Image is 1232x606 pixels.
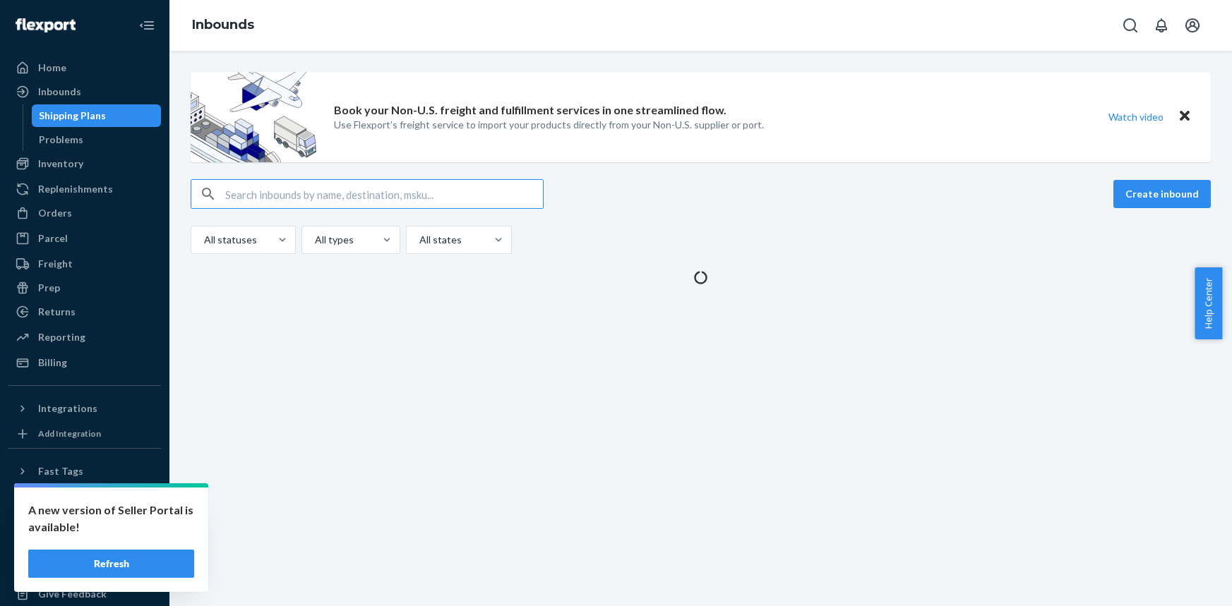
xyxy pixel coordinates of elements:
button: Help Center [1195,267,1222,339]
a: Help Center [8,559,161,581]
button: Open Search Box [1116,11,1144,40]
a: Replenishments [8,178,161,200]
a: Shipping Plans [32,104,162,127]
a: Inbounds [192,17,254,32]
a: Reporting [8,326,161,349]
button: Create inbound [1113,180,1211,208]
iframe: Opens a widget where you can chat to one of our agents [1142,564,1218,599]
button: Integrations [8,397,161,420]
a: Settings [8,511,161,533]
a: Orders [8,202,161,224]
input: All states [418,233,419,247]
div: Inbounds [38,85,81,99]
a: Prep [8,277,161,299]
button: Open notifications [1147,11,1176,40]
div: Home [38,61,66,75]
input: All types [313,233,315,247]
div: Inventory [38,157,83,171]
ol: breadcrumbs [181,5,265,46]
button: Close Navigation [133,11,161,40]
button: Refresh [28,550,194,578]
button: Close [1176,107,1194,127]
div: Give Feedback [38,587,107,601]
button: Open account menu [1178,11,1207,40]
a: Problems [32,128,162,151]
a: Inventory [8,152,161,175]
a: Home [8,56,161,79]
a: Add Integration [8,425,161,442]
button: Give Feedback [8,583,161,605]
div: Orders [38,206,72,220]
div: Integrations [38,401,97,416]
img: Flexport logo [16,18,76,32]
div: Replenishments [38,182,113,196]
div: Problems [39,133,83,147]
p: Use Flexport’s freight service to import your products directly from your Non-U.S. supplier or port. [334,118,764,132]
button: Watch video [1099,107,1173,127]
div: Returns [38,305,76,319]
a: Freight [8,253,161,275]
button: Talk to Support [8,535,161,557]
input: Search inbounds by name, destination, msku... [225,180,543,208]
div: Reporting [38,330,85,344]
div: Parcel [38,231,68,246]
div: Freight [38,257,73,271]
a: Add Fast Tag [8,488,161,505]
input: All statuses [203,233,204,247]
p: A new version of Seller Portal is available! [28,502,194,535]
a: Inbounds [8,80,161,103]
div: Prep [38,281,60,295]
a: Returns [8,301,161,323]
p: Book your Non-U.S. freight and fulfillment services in one streamlined flow. [334,102,726,119]
div: Add Integration [38,428,101,440]
div: Shipping Plans [39,109,106,123]
a: Billing [8,351,161,374]
a: Parcel [8,227,161,250]
div: Fast Tags [38,464,83,478]
button: Fast Tags [8,460,161,483]
div: Billing [38,356,67,370]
